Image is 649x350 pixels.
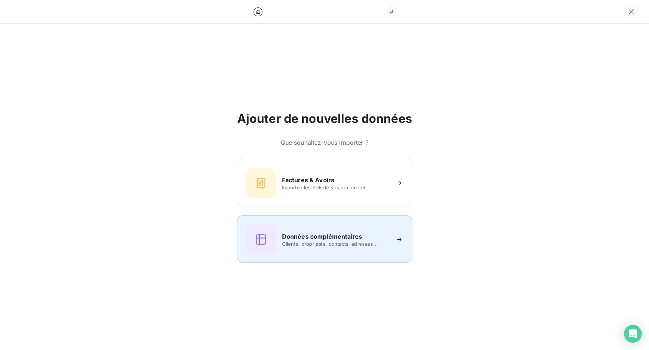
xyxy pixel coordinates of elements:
h6: Factures & Avoirs [282,176,334,184]
h6: Que souhaitez-vous importer ? [237,138,412,147]
h6: Données complémentaires [282,232,362,241]
div: Open Intercom Messenger [624,325,642,343]
span: Importez les PDF de vos documents [282,184,389,190]
span: Clients, propriétés, contacts, adresses... [282,241,389,247]
h2: Ajouter de nouvelles données [237,111,412,126]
